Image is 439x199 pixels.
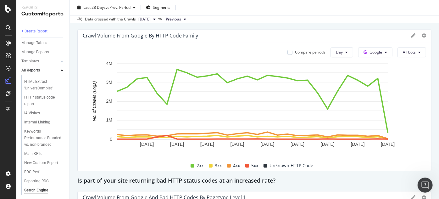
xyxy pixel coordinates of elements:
[24,169,39,175] div: RDC Perf
[24,178,49,185] div: Reporting RDC
[106,117,112,122] text: 1M
[153,5,170,10] span: Segments
[24,94,65,107] a: HTTP status code report
[24,169,65,175] a: RDC Perf
[197,162,204,169] span: 2xx
[21,10,64,18] div: CustomReports
[24,151,65,157] a: Main KPIs
[381,142,395,147] text: [DATE]
[140,142,154,147] text: [DATE]
[21,58,39,65] div: Templates
[21,49,49,55] div: Manage Reports
[24,178,65,185] a: Reporting RDC
[291,142,304,147] text: [DATE]
[215,162,222,169] span: 3xx
[418,178,433,193] iframe: Intercom live chat
[170,142,184,147] text: [DATE]
[163,15,189,23] button: Previous
[138,16,151,22] span: 2025 Sep. 23rd
[136,15,158,23] button: [DATE]
[397,47,426,57] button: All bots
[21,40,65,46] a: Manage Tables
[21,58,59,65] a: Templates
[21,28,65,35] a: + Create Report
[106,79,112,84] text: 3M
[21,40,47,46] div: Manage Tables
[321,142,335,147] text: [DATE]
[21,67,59,74] a: All Reports
[24,94,60,107] div: HTTP status code report
[295,49,325,55] div: Compare periods
[77,176,431,186] div: Is part of your site returning bad HTTP status codes at an increased rate?
[24,119,65,126] a: Internal Linking
[166,16,181,22] span: Previous
[77,176,275,186] h2: Is part of your site returning bad HTTP status codes at an increased rate?
[21,49,65,55] a: Manage Reports
[200,142,214,147] text: [DATE]
[106,5,131,10] span: vs Prev. Period
[403,49,416,55] span: All bots
[83,60,422,155] svg: A chart.
[24,110,65,117] a: IA Visites
[24,110,40,117] div: IA Visites
[252,162,258,169] span: 5xx
[158,16,163,21] span: vs
[351,142,365,147] text: [DATE]
[21,28,47,35] div: + Create Report
[143,3,173,13] button: Segments
[270,162,314,169] span: Unknown HTTP Code
[75,3,138,13] button: Last 28 DaysvsPrev. Period
[24,128,65,148] a: Keywords Performance Branded vs. non-branded
[110,136,112,141] text: 0
[106,60,112,65] text: 4M
[24,78,65,92] a: HTML Extract 'UniversComplet'
[21,67,40,74] div: All Reports
[331,47,353,57] button: Day
[231,142,244,147] text: [DATE]
[358,47,392,57] button: Google
[24,78,61,92] div: HTML Extract 'UniversComplet'
[233,162,240,169] span: 4xx
[370,49,382,55] span: Google
[24,160,65,166] a: New Custom Report
[24,128,62,148] div: Keywords Performance Branded vs. non-branded
[106,99,112,104] text: 2M
[336,49,343,55] span: Day
[24,151,42,157] div: Main KPIs
[83,32,198,39] div: Crawl Volume from Google by HTTP Code Family
[24,119,50,126] div: Internal Linking
[83,5,106,10] span: Last 28 Days
[92,81,97,121] text: No. of Crawls (Logs)
[77,29,431,171] div: Crawl Volume from Google by HTTP Code FamilyCompare periodsDayGoogleAll botsA chart.2xx3xx4xx5xxU...
[21,5,64,10] div: Reports
[260,142,274,147] text: [DATE]
[24,160,58,166] div: New Custom Report
[85,16,136,22] div: Data crossed with the Crawls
